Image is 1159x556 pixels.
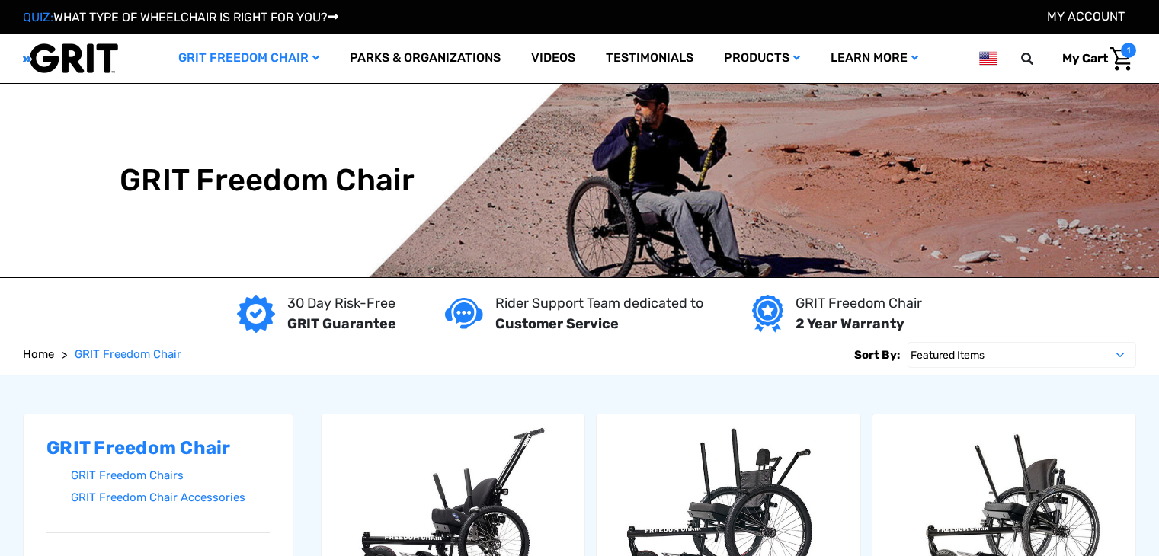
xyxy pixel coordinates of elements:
[71,465,270,487] a: GRIT Freedom Chairs
[1028,43,1051,75] input: Search
[796,293,922,314] p: GRIT Freedom Chair
[979,49,997,68] img: us.png
[46,437,270,459] h2: GRIT Freedom Chair
[1062,51,1108,66] span: My Cart
[23,10,338,24] a: QUIZ:WHAT TYPE OF WHEELCHAIR IS RIGHT FOR YOU?
[287,315,396,332] strong: GRIT Guarantee
[752,295,783,333] img: Year warranty
[1110,47,1132,71] img: Cart
[854,342,900,368] label: Sort By:
[163,34,335,83] a: GRIT Freedom Chair
[1121,43,1136,58] span: 1
[23,10,53,24] span: QUIZ:
[495,293,703,314] p: Rider Support Team dedicated to
[120,162,415,199] h1: GRIT Freedom Chair
[23,347,54,361] span: Home
[815,34,933,83] a: Learn More
[516,34,591,83] a: Videos
[23,346,54,363] a: Home
[495,315,619,332] strong: Customer Service
[445,298,483,329] img: Customer service
[287,293,396,314] p: 30 Day Risk-Free
[71,487,270,509] a: GRIT Freedom Chair Accessories
[23,43,118,74] img: GRIT All-Terrain Wheelchair and Mobility Equipment
[591,34,709,83] a: Testimonials
[1051,43,1136,75] a: Cart with 1 items
[709,34,815,83] a: Products
[237,295,275,333] img: GRIT Guarantee
[335,34,516,83] a: Parks & Organizations
[796,315,904,332] strong: 2 Year Warranty
[75,346,181,363] a: GRIT Freedom Chair
[1047,9,1125,24] a: Account
[75,347,181,361] span: GRIT Freedom Chair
